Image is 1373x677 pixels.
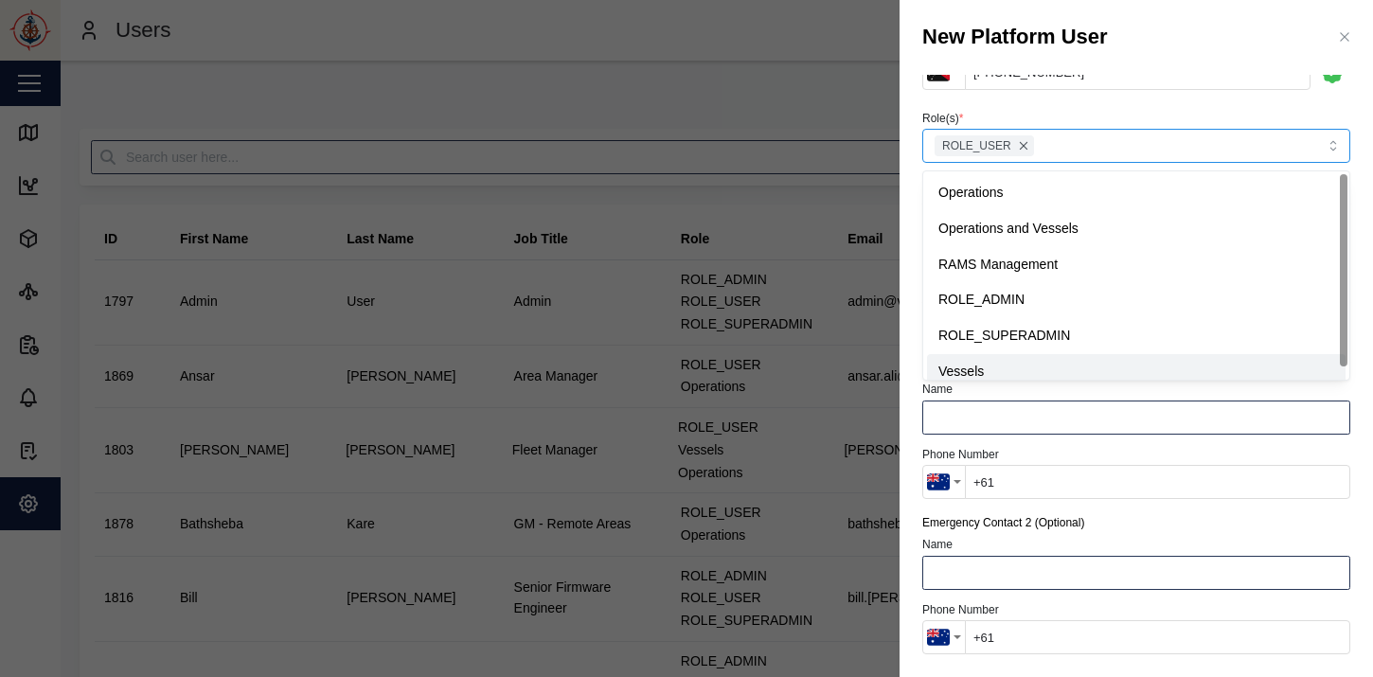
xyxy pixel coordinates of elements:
[942,137,1011,155] span: ROLE_USER
[922,601,1350,619] div: Phone Number
[922,23,1108,52] h3: New Platform User
[927,247,1346,283] div: RAMS Management
[922,446,1350,464] div: Phone Number
[927,282,1346,318] div: ROLE_ADMIN
[922,112,963,125] label: Role(s)
[922,538,953,551] label: Name
[927,318,1346,354] div: ROLE_SUPERADMIN
[922,383,953,396] label: Name
[922,514,1350,532] div: Emergency Contact 2 (Optional)
[922,465,966,499] button: Country selector
[927,175,1346,211] div: Operations
[922,620,966,654] button: Country selector
[927,354,1346,390] div: Vessels
[927,211,1346,247] div: Operations and Vessels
